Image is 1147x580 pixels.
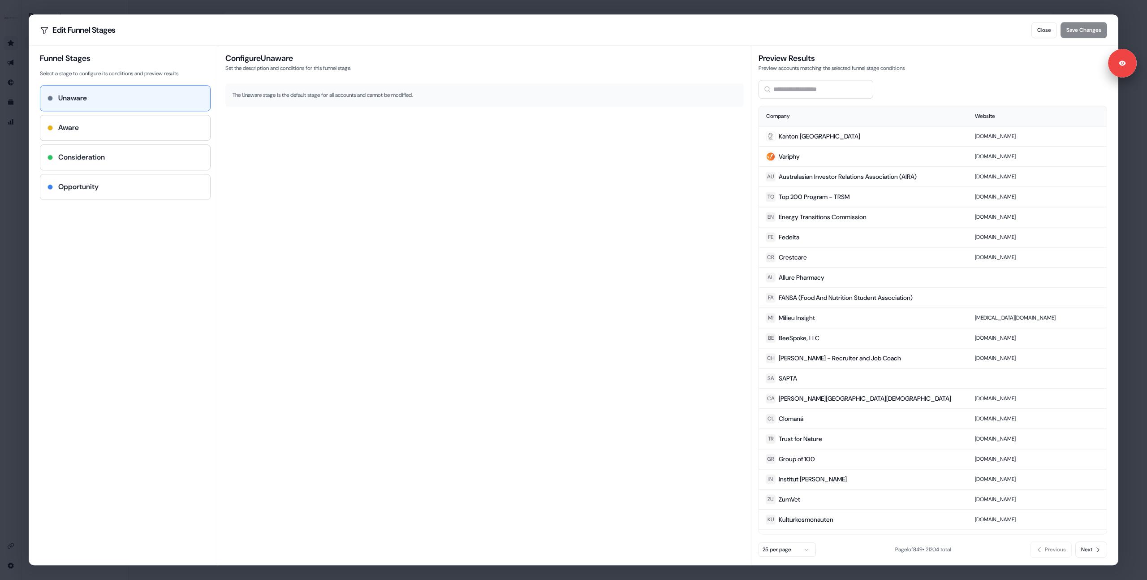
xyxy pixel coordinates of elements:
[779,192,849,201] span: Top 200 Program - TRSM
[779,374,797,383] span: SAPTA
[975,414,1100,423] p: [DOMAIN_NAME]
[975,515,1100,524] p: [DOMAIN_NAME]
[975,394,1100,403] p: [DOMAIN_NAME]
[1075,542,1107,558] button: Next
[975,253,1100,262] p: [DOMAIN_NAME]
[768,515,774,524] div: KU
[779,313,815,322] span: Milieu Insight
[779,434,822,443] span: Trust for Nature
[40,53,211,64] h3: Funnel Stages
[768,434,774,443] div: TR
[768,192,774,201] div: TO
[768,293,774,302] div: FA
[975,152,1100,161] p: [DOMAIN_NAME]
[768,273,774,282] div: AL
[767,394,775,403] div: CA
[768,212,774,221] div: EN
[767,253,774,262] div: CR
[233,91,737,100] p: The Unaware stage is the default stage for all accounts and cannot be modified.
[767,354,775,363] div: CH
[1081,545,1092,554] span: Next
[779,253,807,262] span: Crestcare
[225,64,744,73] p: Set the description and conditions for this funnel stage.
[779,293,913,302] span: FANSA (Food And Nutrition Student Association)
[975,132,1100,141] p: [DOMAIN_NAME]
[767,454,774,463] div: GR
[768,475,773,484] div: IN
[779,475,847,484] span: Institut [PERSON_NAME]
[975,112,1100,121] div: Website
[975,192,1100,201] p: [DOMAIN_NAME]
[975,454,1100,463] p: [DOMAIN_NAME]
[225,53,744,64] h3: Configure Unaware
[895,546,951,554] span: Page 1 of 849 • 21204 total
[759,64,1107,73] p: Preview accounts matching the selected funnel stage conditions
[779,394,951,403] span: [PERSON_NAME][GEOGRAPHIC_DATA][DEMOGRAPHIC_DATA]
[779,515,833,524] span: Kulturkosmonauten
[768,233,773,242] div: FE
[779,273,824,282] span: Allure Pharmacy
[40,26,116,35] h2: Edit Funnel Stages
[768,333,774,342] div: BE
[779,495,800,504] span: ZumVet
[768,374,774,383] div: SA
[759,53,1107,64] h3: Preview Results
[779,132,860,141] span: Kanton [GEOGRAPHIC_DATA]
[779,233,799,242] span: Fedelta
[975,354,1100,363] p: [DOMAIN_NAME]
[58,182,99,192] h4: Opportunity
[779,454,815,463] span: Group of 100
[975,212,1100,221] p: [DOMAIN_NAME]
[779,152,800,161] span: Variphy
[779,414,803,423] span: Clomaná
[766,112,961,121] div: Company
[975,495,1100,504] p: [DOMAIN_NAME]
[975,172,1100,181] p: [DOMAIN_NAME]
[779,354,901,363] span: [PERSON_NAME] - Recruiter and Job Coach
[975,434,1100,443] p: [DOMAIN_NAME]
[58,152,105,163] h4: Consideration
[779,333,819,342] span: BeeSpoke, LLC
[768,414,774,423] div: CL
[975,233,1100,242] p: [DOMAIN_NAME]
[40,69,211,78] p: Select a stage to configure its conditions and preview results.
[58,93,87,104] h4: Unaware
[1031,22,1057,38] button: Close
[975,475,1100,484] p: [DOMAIN_NAME]
[975,313,1100,322] p: [MEDICAL_DATA][DOMAIN_NAME]
[767,172,774,181] div: AU
[975,333,1100,342] p: [DOMAIN_NAME]
[768,495,774,504] div: ZU
[779,172,917,181] span: Australasian Investor Relations Association (AIRA)
[779,212,867,221] span: Energy Transitions Commission
[58,122,79,133] h4: Aware
[768,313,773,322] div: MI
